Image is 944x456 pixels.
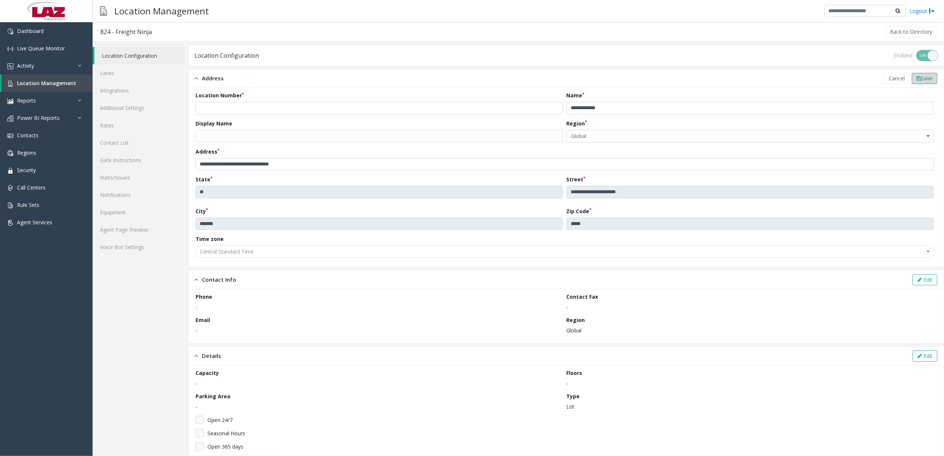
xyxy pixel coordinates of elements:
[884,73,910,84] button: Cancel
[567,379,934,387] p: -
[93,82,185,99] a: Integrations
[17,62,34,69] span: Activity
[567,403,934,410] p: Lot
[196,303,563,311] p: -
[7,150,13,156] img: 'icon'
[111,2,213,20] h3: Location Management
[100,27,152,37] div: 824 - Freight Ninja
[567,316,585,324] label: Region
[202,74,224,83] span: Address
[194,275,198,284] img: opened
[7,202,13,208] img: 'icon'
[202,352,221,360] span: Details
[7,46,13,52] img: 'icon'
[93,99,185,117] a: Additional Settings
[567,326,934,334] p: Global
[93,151,185,169] a: Gate Instructions
[1,74,93,92] a: Location Management
[567,207,592,215] label: Zip Code
[93,64,185,82] a: Lanes
[93,134,185,151] a: Contact List
[567,130,860,142] span: Global
[913,351,937,362] button: Edit
[196,379,563,387] p: -
[17,97,36,104] span: Reports
[17,114,60,121] span: Power BI Reports
[913,274,937,285] button: Edit
[194,352,198,360] img: opened
[567,392,580,400] label: Type
[7,220,13,226] img: 'icon'
[207,429,245,437] span: Seasonal Hours
[7,98,13,104] img: 'icon'
[196,293,212,301] label: Phone
[910,7,935,15] a: Logout
[194,74,198,83] img: opened
[207,443,243,450] span: Open 365 days
[567,369,583,377] label: Floors
[196,120,232,127] label: Display Name
[93,221,185,238] a: Agent Page Preview
[17,80,76,87] span: Location Management
[207,416,233,424] span: Open 24/7
[196,148,220,155] label: Address
[889,75,905,82] span: Cancel
[894,51,913,59] div: Enabled
[17,149,36,156] span: Regions
[17,219,52,226] span: Agent Services
[194,51,259,60] div: Location Configuration
[93,169,185,186] a: Rules/Issues
[567,120,587,127] label: Region
[567,91,585,99] label: Name
[912,73,937,84] button: Save
[567,303,934,311] p: -
[7,115,13,121] img: 'icon'
[196,369,219,377] label: Capacity
[17,201,39,208] span: Rule Sets
[17,45,65,52] span: Live Queue Monitor
[929,7,935,15] img: logout
[93,204,185,221] a: Equipment
[196,316,210,324] label: Email
[7,168,13,174] img: 'icon'
[885,26,937,37] button: Back to Directory
[196,175,213,183] label: State
[196,392,230,400] label: Parking Area
[17,132,39,139] span: Contacts
[196,326,563,334] p: -
[196,207,208,215] label: City
[921,75,933,82] span: Save
[100,2,107,20] img: pageIcon
[196,91,244,99] label: Location Number
[567,175,586,183] label: Street
[94,47,185,64] a: Location Configuration
[7,63,13,69] img: 'icon'
[7,133,13,139] img: 'icon'
[93,238,185,256] a: Voice Bot Settings
[567,293,598,301] label: Contact Fax
[7,185,13,191] img: 'icon'
[93,186,185,204] a: Notifications
[196,248,934,255] app-dropdown: The timezone is automatically set based on the address and cannot be edited.
[17,184,46,191] span: Call Centers
[93,117,185,134] a: Rates
[202,275,236,284] span: Contact Info
[7,81,13,87] img: 'icon'
[196,235,224,243] label: Time zone
[196,403,563,410] p: -
[17,167,36,174] span: Security
[7,28,13,34] img: 'icon'
[17,27,44,34] span: Dashboard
